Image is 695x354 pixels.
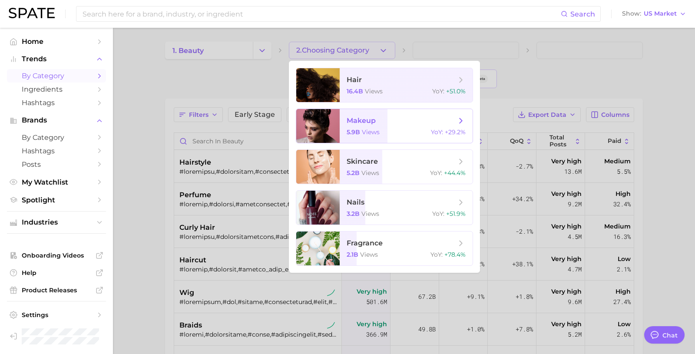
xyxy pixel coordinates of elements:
a: Hashtags [7,144,106,158]
button: Trends [7,53,106,66]
span: views [362,128,380,136]
span: makeup [347,116,376,125]
input: Search here for a brand, industry, or ingredient [82,7,561,21]
span: by Category [22,133,91,142]
span: 2.1b [347,251,358,258]
span: 16.4b [347,87,363,95]
span: fragrance [347,239,383,247]
span: US Market [644,11,677,16]
span: nails [347,198,364,206]
span: 5.2b [347,169,360,177]
span: +78.4% [444,251,466,258]
span: YoY : [431,128,443,136]
button: ShowUS Market [620,8,688,20]
span: Hashtags [22,99,91,107]
a: Help [7,266,106,279]
a: My Watchlist [7,175,106,189]
a: Product Releases [7,284,106,297]
span: Hashtags [22,147,91,155]
span: Search [570,10,595,18]
span: Brands [22,116,91,124]
a: Spotlight [7,193,106,207]
span: Posts [22,160,91,169]
span: Trends [22,55,91,63]
span: Spotlight [22,196,91,204]
span: YoY : [430,169,442,177]
span: Ingredients [22,85,91,93]
span: Product Releases [22,286,91,294]
a: Hashtags [7,96,106,109]
a: Posts [7,158,106,171]
span: Settings [22,311,91,319]
span: 5.9b [347,128,360,136]
ul: 2.Choosing Category [289,61,480,273]
span: views [361,210,379,218]
span: views [361,169,379,177]
span: YoY : [430,251,443,258]
a: by Category [7,69,106,83]
span: YoY : [432,210,444,218]
span: YoY : [432,87,444,95]
span: skincare [347,157,378,165]
span: Onboarding Videos [22,251,91,259]
a: Onboarding Videos [7,249,106,262]
a: Ingredients [7,83,106,96]
span: 3.2b [347,210,360,218]
span: +51.9% [446,210,466,218]
a: by Category [7,131,106,144]
span: +44.4% [444,169,466,177]
button: Brands [7,114,106,127]
img: SPATE [9,8,55,18]
a: Home [7,35,106,48]
span: views [365,87,383,95]
span: Home [22,37,91,46]
span: My Watchlist [22,178,91,186]
a: Log out. Currently logged in as Brennan McVicar with e-mail brennan@spate.nyc. [7,326,106,347]
span: views [360,251,378,258]
span: by Category [22,72,91,80]
span: +29.2% [445,128,466,136]
span: +51.0% [446,87,466,95]
span: Industries [22,218,91,226]
a: Settings [7,308,106,321]
span: Help [22,269,91,277]
span: hair [347,76,362,84]
button: Industries [7,216,106,229]
span: Show [622,11,641,16]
